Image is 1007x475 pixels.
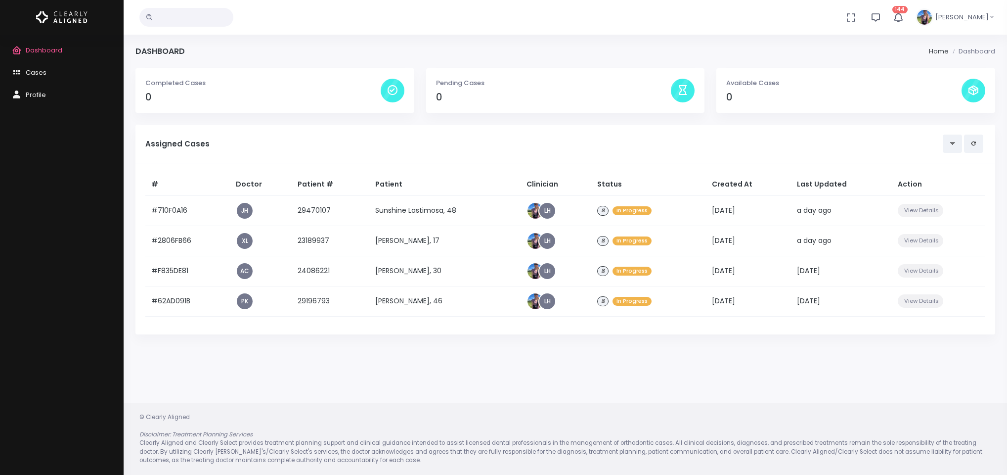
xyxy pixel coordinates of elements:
[797,296,820,306] span: [DATE]
[145,256,230,286] td: #F835DE81
[26,68,46,77] span: Cases
[712,205,735,215] span: [DATE]
[292,286,369,316] td: 29196793
[898,204,943,217] button: View Details
[791,173,892,196] th: Last Updated
[613,237,652,246] span: In Progress
[369,226,521,256] td: [PERSON_NAME], 17
[539,293,555,309] a: LH
[145,195,230,226] td: #710F0A16
[145,78,381,88] p: Completed Cases
[292,195,369,226] td: 29470107
[237,293,253,309] a: PK
[292,173,369,196] th: Patient #
[130,413,1001,465] div: © Clearly Aligned Clearly Aligned and Clearly Select provides treatment planning support and clin...
[292,226,369,256] td: 23189937
[613,297,652,306] span: In Progress
[369,195,521,226] td: Sunshine Lastimosa, 48
[436,78,671,88] p: Pending Cases
[145,92,381,103] h4: 0
[726,78,962,88] p: Available Cases
[898,234,943,247] button: View Details
[539,263,555,279] a: LH
[369,173,521,196] th: Patient
[436,92,671,103] h4: 0
[521,173,591,196] th: Clinician
[26,90,46,99] span: Profile
[139,430,253,438] em: Disclaimer: Treatment Planning Services
[145,226,230,256] td: #2806FB66
[230,173,292,196] th: Doctor
[591,173,705,196] th: Status
[145,173,230,196] th: #
[929,47,949,56] li: Home
[898,294,943,308] button: View Details
[237,203,253,219] a: JH
[369,256,521,286] td: [PERSON_NAME], 30
[539,203,555,219] a: LH
[613,267,652,276] span: In Progress
[892,173,985,196] th: Action
[369,286,521,316] td: [PERSON_NAME], 46
[797,205,832,215] span: a day ago
[898,264,943,278] button: View Details
[36,7,88,28] img: Logo Horizontal
[712,296,735,306] span: [DATE]
[712,266,735,276] span: [DATE]
[292,256,369,286] td: 24086221
[712,236,735,245] span: [DATE]
[237,233,253,249] a: XL
[135,47,185,56] h4: Dashboard
[145,140,943,148] h5: Assigned Cases
[797,266,820,276] span: [DATE]
[613,206,652,216] span: In Progress
[706,173,791,196] th: Created At
[539,233,555,249] a: LH
[726,92,962,103] h4: 0
[797,236,832,245] span: a day ago
[949,47,995,56] li: Dashboard
[892,6,908,13] span: 144
[26,46,62,55] span: Dashboard
[935,12,989,22] span: [PERSON_NAME]
[237,263,253,279] a: AC
[916,8,933,26] img: Header Avatar
[145,286,230,316] td: #62AD091B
